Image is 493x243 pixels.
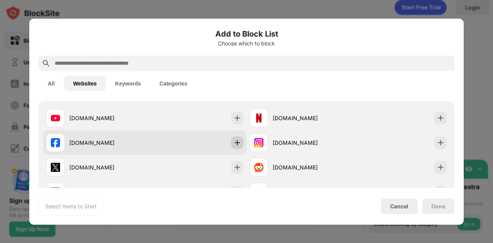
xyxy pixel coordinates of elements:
h6: Add to Block List [39,28,454,39]
img: favicons [254,138,263,147]
button: Websites [64,75,106,91]
img: search.svg [42,59,51,68]
div: [DOMAIN_NAME] [69,139,145,147]
button: Keywords [106,75,150,91]
img: favicons [254,113,263,122]
div: [DOMAIN_NAME] [69,114,145,122]
img: favicons [254,163,263,172]
div: Choose which to block [39,40,454,46]
img: favicons [51,113,60,122]
div: [DOMAIN_NAME] [273,139,348,147]
button: All [39,75,64,91]
button: Categories [150,75,196,91]
img: favicons [51,163,60,172]
img: favicons [51,138,60,147]
div: Cancel [390,203,408,209]
img: favicons [254,187,263,196]
div: [DOMAIN_NAME] [69,163,145,171]
div: Select Items to Start [45,202,97,210]
img: favicons [51,187,60,196]
div: Done [431,203,445,209]
div: [DOMAIN_NAME] [273,114,348,122]
div: [DOMAIN_NAME] [273,163,348,171]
